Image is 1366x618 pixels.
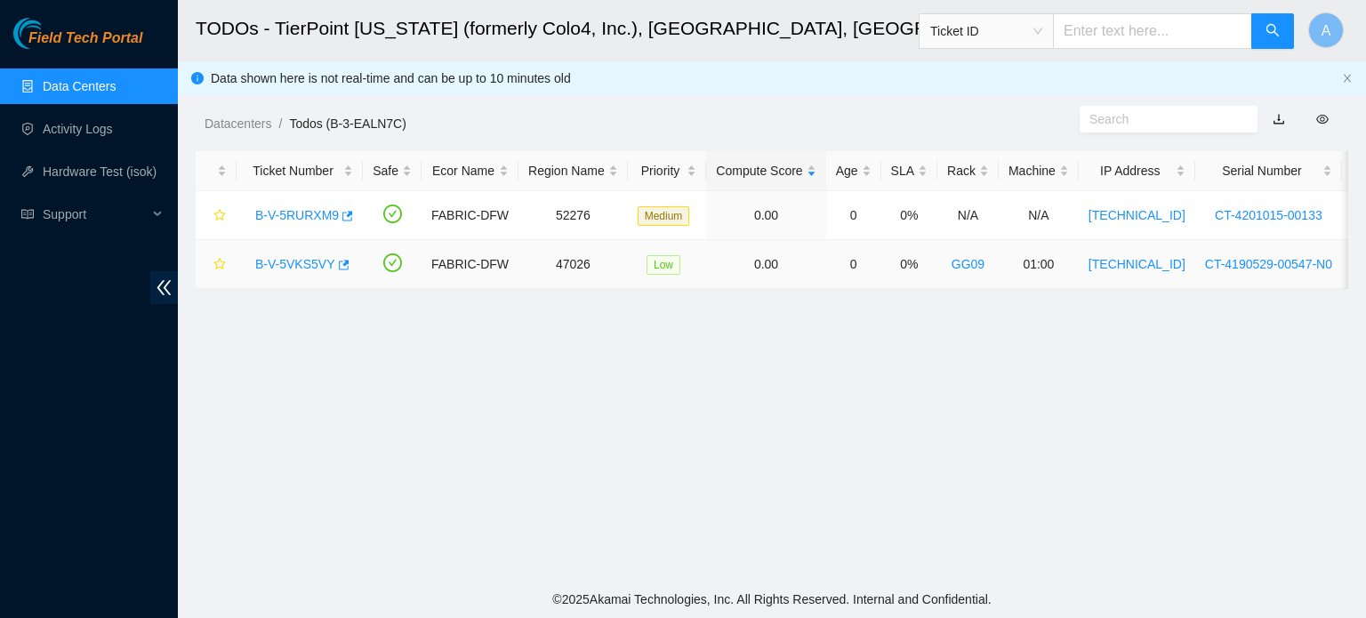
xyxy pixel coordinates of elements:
td: N/A [937,191,999,240]
a: CT-4190529-00547-N0 [1205,257,1332,271]
a: B-V-5RURXM9 [255,208,339,222]
a: B-V-5VKS5VY [255,257,335,271]
span: Medium [638,206,690,226]
td: 0.00 [706,191,825,240]
span: check-circle [383,205,402,223]
img: Akamai Technologies [13,18,90,49]
a: download [1273,112,1285,126]
span: eye [1316,113,1329,125]
a: [TECHNICAL_ID] [1089,257,1185,271]
button: star [205,201,227,229]
span: star [213,209,226,223]
td: N/A [999,191,1079,240]
span: double-left [150,271,178,304]
span: Low [647,255,680,275]
span: A [1322,20,1331,42]
a: Hardware Test (isok) [43,165,157,179]
input: Enter text here... [1053,13,1252,49]
td: 0 [826,191,881,240]
td: 0% [881,191,937,240]
span: star [213,258,226,272]
a: Data Centers [43,79,116,93]
input: Search [1089,109,1233,129]
td: 52276 [518,191,628,240]
span: search [1266,23,1280,40]
td: 0 [826,240,881,289]
a: Datacenters [205,116,271,131]
footer: © 2025 Akamai Technologies, Inc. All Rights Reserved. Internal and Confidential. [178,581,1366,618]
button: download [1259,105,1298,133]
button: A [1308,12,1344,48]
a: Todos (B-3-EALN7C) [289,116,406,131]
td: 0.00 [706,240,825,289]
td: 01:00 [999,240,1079,289]
a: CT-4201015-00133 [1215,208,1322,222]
a: [TECHNICAL_ID] [1089,208,1185,222]
a: GG09 [952,257,984,271]
span: / [278,116,282,131]
button: search [1251,13,1294,49]
td: FABRIC-DFW [422,191,518,240]
button: close [1342,73,1353,84]
td: 0% [881,240,937,289]
span: read [21,208,34,221]
span: Support [43,197,148,232]
span: check-circle [383,253,402,272]
span: Field Tech Portal [28,30,142,47]
span: Ticket ID [930,18,1042,44]
a: Activity Logs [43,122,113,136]
button: star [205,250,227,278]
td: FABRIC-DFW [422,240,518,289]
a: Akamai TechnologiesField Tech Portal [13,32,142,55]
td: 47026 [518,240,628,289]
